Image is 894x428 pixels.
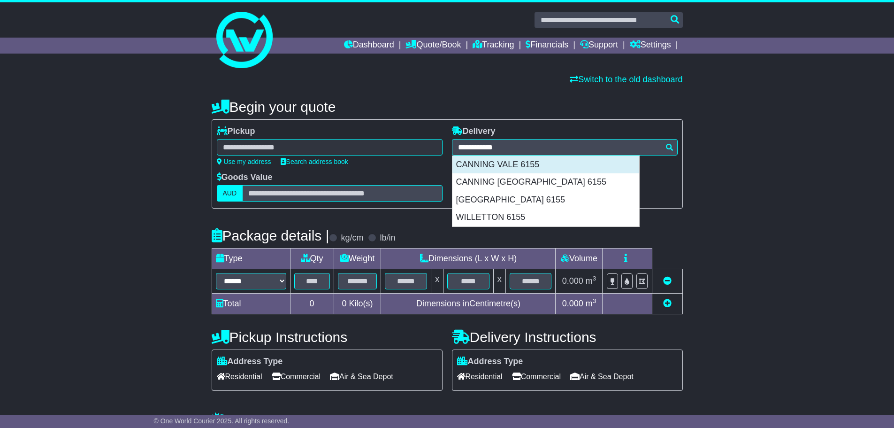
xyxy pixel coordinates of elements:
[330,369,393,384] span: Air & Sea Depot
[556,249,603,269] td: Volume
[580,38,618,54] a: Support
[405,38,461,54] a: Quote/Book
[452,173,639,191] div: CANNING [GEOGRAPHIC_DATA] 6155
[663,299,672,308] a: Add new item
[493,269,505,294] td: x
[381,249,556,269] td: Dimensions (L x W x H)
[457,369,503,384] span: Residential
[562,276,583,286] span: 0.000
[562,299,583,308] span: 0.000
[593,297,596,304] sup: 3
[452,191,639,209] div: [GEOGRAPHIC_DATA] 6155
[212,294,290,314] td: Total
[452,209,639,226] div: WILLETTON 6155
[570,75,682,84] a: Switch to the old dashboard
[452,139,678,156] typeahead: Please provide city
[217,185,243,202] label: AUD
[212,228,329,243] h4: Package details |
[526,38,568,54] a: Financials
[334,249,381,269] td: Weight
[341,233,363,243] label: kg/cm
[290,294,334,314] td: 0
[217,369,262,384] span: Residential
[457,357,523,367] label: Address Type
[663,276,672,286] a: Remove this item
[217,357,283,367] label: Address Type
[452,156,639,174] div: CANNING VALE 6155
[217,172,273,183] label: Goods Value
[630,38,671,54] a: Settings
[586,276,596,286] span: m
[272,369,321,384] span: Commercial
[593,275,596,282] sup: 3
[512,369,561,384] span: Commercial
[217,158,271,165] a: Use my address
[570,369,634,384] span: Air & Sea Depot
[431,269,443,294] td: x
[473,38,514,54] a: Tracking
[452,329,683,345] h4: Delivery Instructions
[586,299,596,308] span: m
[212,412,683,428] h4: Warranty & Insurance
[212,329,443,345] h4: Pickup Instructions
[334,294,381,314] td: Kilo(s)
[281,158,348,165] a: Search address book
[452,126,496,137] label: Delivery
[342,299,346,308] span: 0
[344,38,394,54] a: Dashboard
[217,126,255,137] label: Pickup
[380,233,395,243] label: lb/in
[381,294,556,314] td: Dimensions in Centimetre(s)
[290,249,334,269] td: Qty
[212,249,290,269] td: Type
[154,417,290,425] span: © One World Courier 2025. All rights reserved.
[212,99,683,115] h4: Begin your quote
